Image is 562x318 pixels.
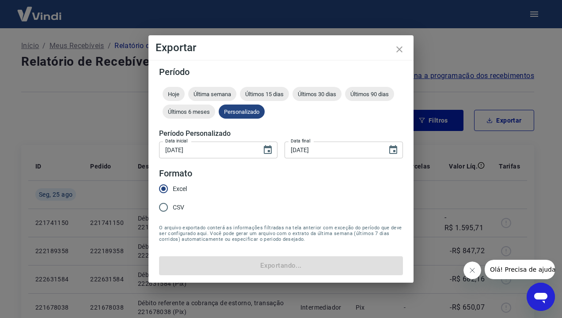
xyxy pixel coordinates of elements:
button: close [389,39,410,60]
div: Últimos 90 dias [345,87,394,101]
input: DD/MM/YYYY [159,142,255,158]
iframe: Fechar mensagem [463,262,481,279]
span: CSV [173,203,184,212]
span: Últimos 30 dias [292,91,342,97]
label: Data final [291,138,311,144]
span: Olá! Precisa de ajuda? [5,6,74,13]
div: Personalizado [219,105,265,119]
span: Últimos 90 dias [345,91,394,97]
span: Personalizado [219,108,265,115]
span: Excel [173,184,187,194]
iframe: Botão para abrir a janela de mensagens [527,283,555,311]
div: Últimos 15 dias [240,87,289,101]
div: Última semana [188,87,236,101]
span: Últimos 6 meses [163,108,215,115]
iframe: Mensagem da empresa [485,260,555,279]
div: Últimos 6 meses [163,105,215,119]
span: O arquivo exportado conterá as informações filtradas na tela anterior com exceção do período que ... [159,225,403,242]
button: Choose date, selected date is 22 de ago de 2025 [259,141,277,159]
button: Choose date, selected date is 25 de ago de 2025 [384,141,402,159]
legend: Formato [159,167,192,180]
div: Hoje [163,87,185,101]
h5: Período [159,67,403,76]
div: Últimos 30 dias [292,87,342,101]
span: Últimos 15 dias [240,91,289,97]
h5: Período Personalizado [159,129,403,138]
label: Data inicial [165,138,188,144]
span: Última semana [188,91,236,97]
span: Hoje [163,91,185,97]
input: DD/MM/YYYY [285,142,381,158]
h4: Exportar [156,42,406,53]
